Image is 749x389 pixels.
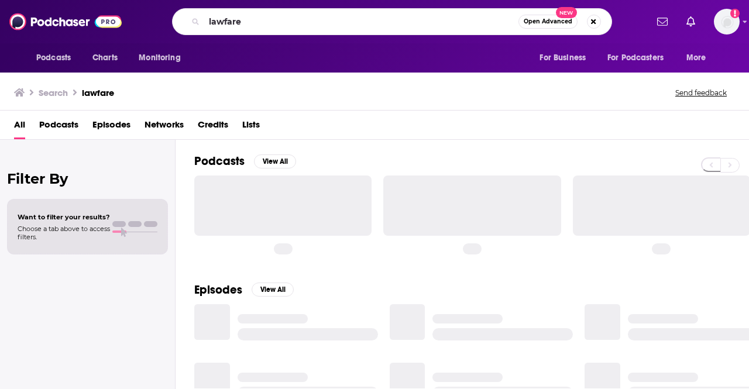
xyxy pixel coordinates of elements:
[198,115,228,139] a: Credits
[194,283,294,297] a: EpisodesView All
[607,50,664,66] span: For Podcasters
[39,115,78,139] a: Podcasts
[28,47,86,69] button: open menu
[130,47,195,69] button: open menu
[9,11,122,33] img: Podchaser - Follow, Share and Rate Podcasts
[556,7,577,18] span: New
[18,225,110,241] span: Choose a tab above to access filters.
[652,12,672,32] a: Show notifications dropdown
[518,15,578,29] button: Open AdvancedNew
[14,115,25,139] a: All
[194,283,242,297] h2: Episodes
[540,50,586,66] span: For Business
[92,50,118,66] span: Charts
[36,50,71,66] span: Podcasts
[242,115,260,139] a: Lists
[7,170,168,187] h2: Filter By
[39,87,68,98] h3: Search
[82,87,114,98] h3: lawfare
[85,47,125,69] a: Charts
[531,47,600,69] button: open menu
[682,12,700,32] a: Show notifications dropdown
[139,50,180,66] span: Monitoring
[92,115,130,139] a: Episodes
[714,9,740,35] button: Show profile menu
[194,154,296,168] a: PodcastsView All
[18,213,110,221] span: Want to filter your results?
[714,9,740,35] img: User Profile
[730,9,740,18] svg: Add a profile image
[600,47,681,69] button: open menu
[686,50,706,66] span: More
[145,115,184,139] a: Networks
[714,9,740,35] span: Logged in as megcassidy
[252,283,294,297] button: View All
[172,8,612,35] div: Search podcasts, credits, & more...
[678,47,721,69] button: open menu
[194,154,245,168] h2: Podcasts
[254,154,296,168] button: View All
[672,88,730,98] button: Send feedback
[204,12,518,31] input: Search podcasts, credits, & more...
[524,19,572,25] span: Open Advanced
